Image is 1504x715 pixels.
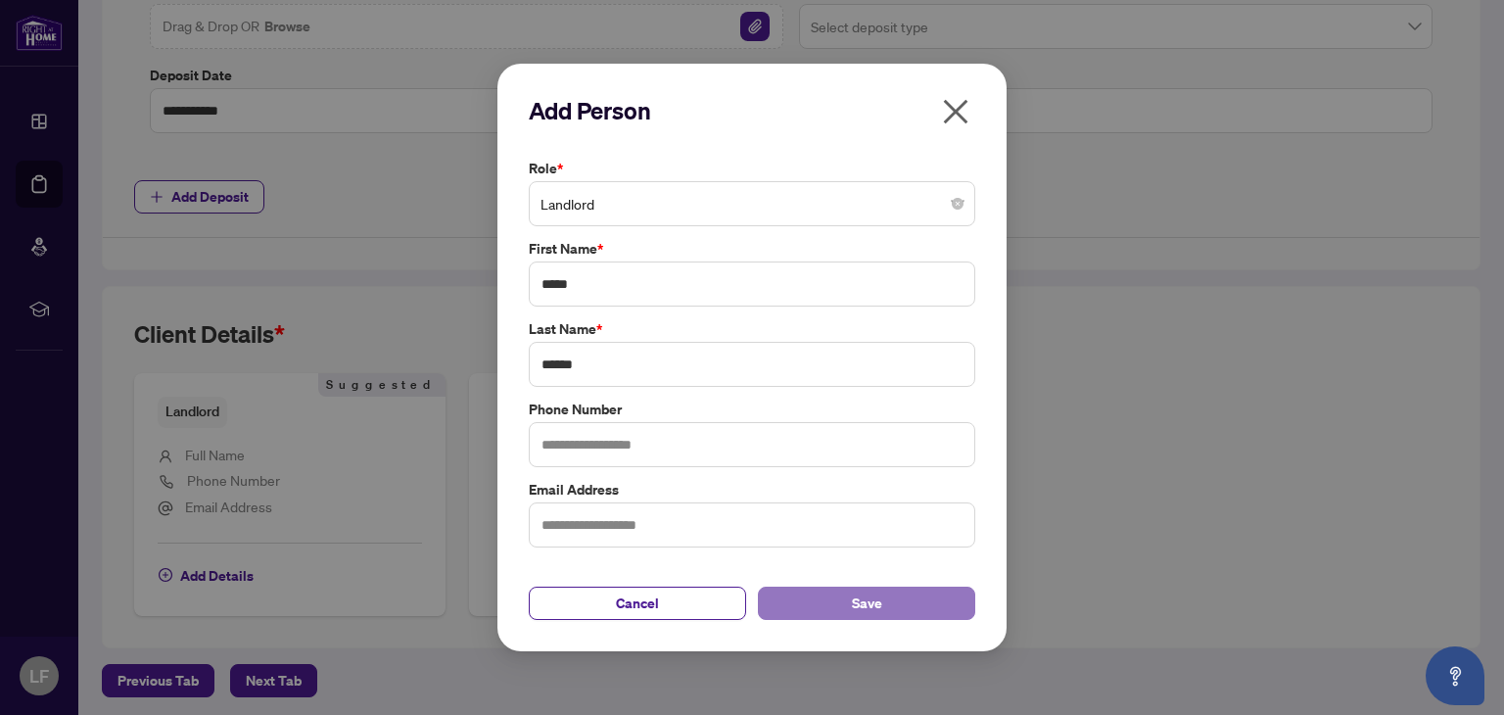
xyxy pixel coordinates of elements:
[952,198,963,210] span: close-circle
[529,238,975,260] label: First Name
[529,95,975,126] h2: Add Person
[852,588,882,619] span: Save
[540,185,963,222] span: Landlord
[758,587,975,620] button: Save
[1426,646,1484,705] button: Open asap
[529,158,975,179] label: Role
[529,399,975,420] label: Phone Number
[940,96,971,127] span: close
[529,479,975,500] label: Email Address
[616,588,659,619] span: Cancel
[529,318,975,340] label: Last Name
[529,587,746,620] button: Cancel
